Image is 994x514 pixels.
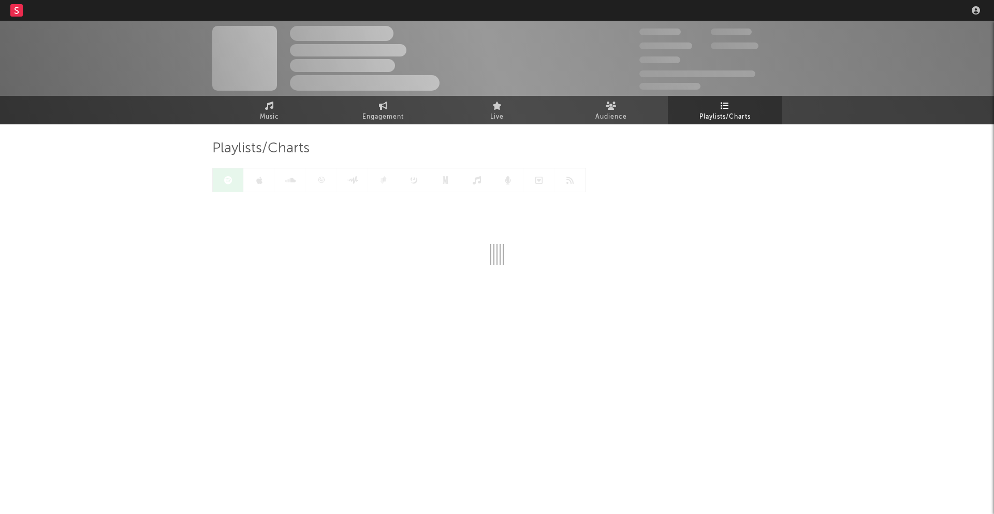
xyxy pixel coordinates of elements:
span: Jump Score: 85.0 [639,83,700,90]
span: Music [260,111,279,123]
span: 50,000,000 Monthly Listeners [639,70,755,77]
span: Live [490,111,504,123]
span: Playlists/Charts [212,142,310,155]
span: 100,000 [711,28,752,35]
a: Playlists/Charts [668,96,782,124]
span: 300,000 [639,28,681,35]
span: 50,000,000 [639,42,692,49]
a: Live [440,96,554,124]
span: Playlists/Charts [699,111,751,123]
span: 100,000 [639,56,680,63]
span: Engagement [362,111,404,123]
span: 1,000,000 [711,42,758,49]
a: Music [212,96,326,124]
a: Audience [554,96,668,124]
a: Engagement [326,96,440,124]
span: Audience [595,111,627,123]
